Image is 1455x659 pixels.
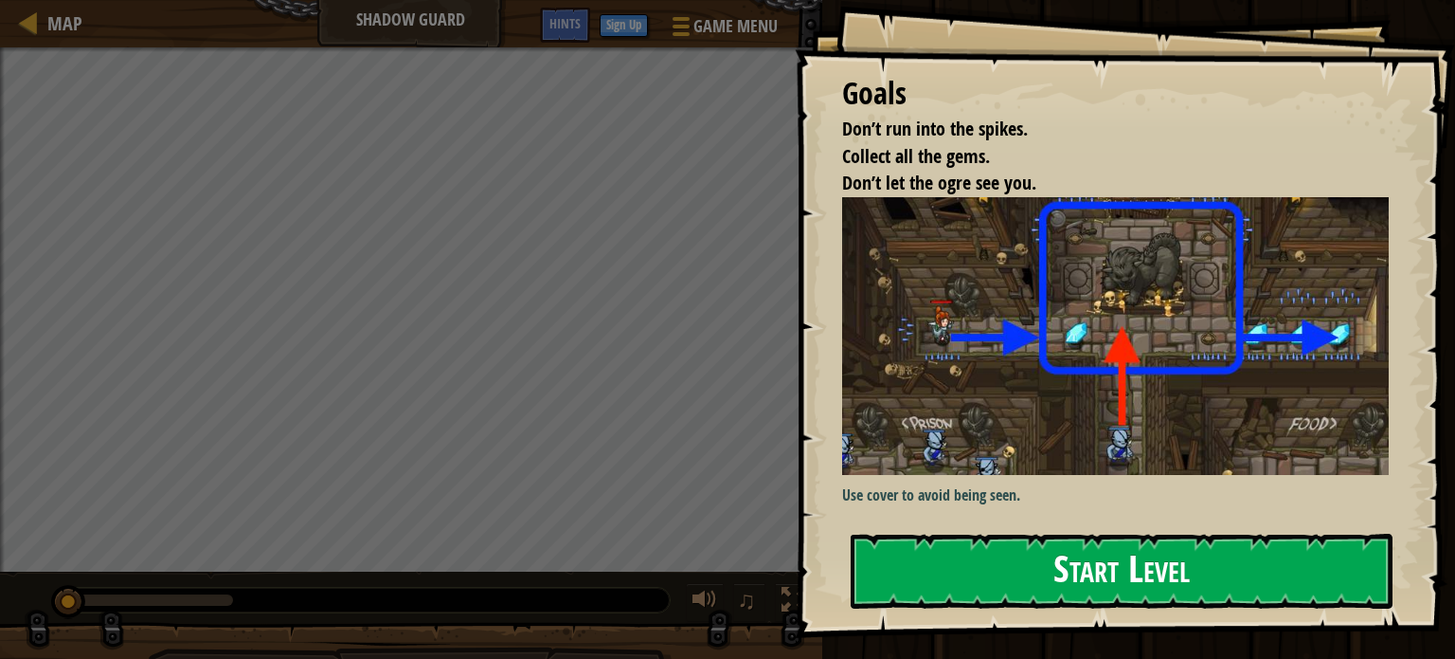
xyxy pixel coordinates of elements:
[47,10,82,36] span: Map
[842,485,1389,506] p: Use cover to avoid being seen.
[737,586,756,614] span: ♫
[842,170,1036,195] span: Don’t let the ogre see you.
[686,583,724,622] button: Adjust volume
[733,583,765,622] button: ♫
[38,10,82,36] a: Map
[693,14,778,39] span: Game Menu
[842,72,1389,116] div: Goals
[657,8,789,52] button: Game Menu
[842,143,990,169] span: Collect all the gems.
[775,583,813,622] button: Toggle fullscreen
[818,116,1384,143] li: Don’t run into the spikes.
[842,197,1389,475] img: Shadow guard
[851,534,1392,609] button: Start Level
[818,143,1384,171] li: Collect all the gems.
[818,170,1384,197] li: Don’t let the ogre see you.
[600,14,648,37] button: Sign Up
[842,116,1028,141] span: Don’t run into the spikes.
[549,14,581,32] span: Hints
